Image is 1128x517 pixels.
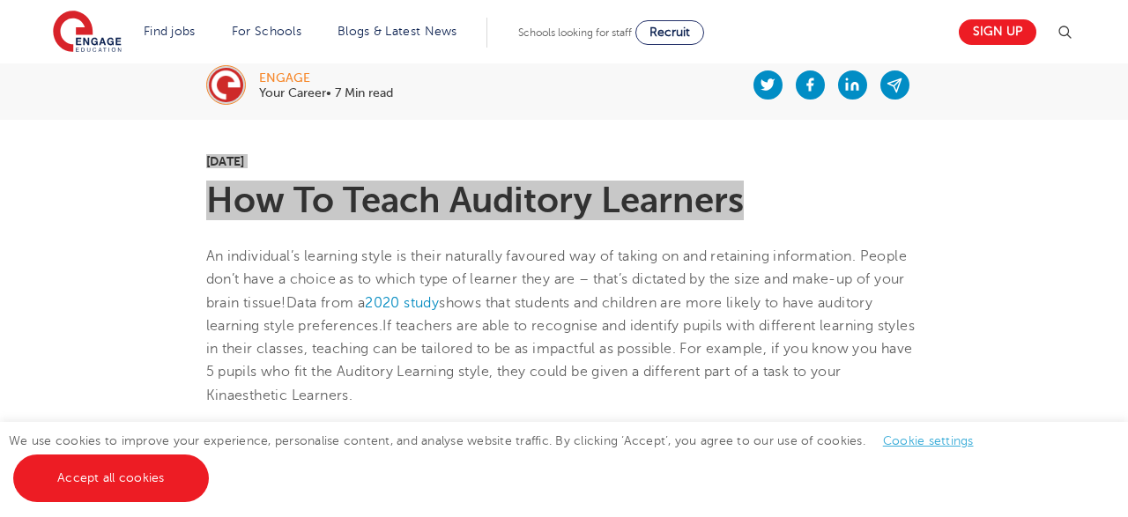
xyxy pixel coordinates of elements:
[286,295,365,311] span: Data from a
[9,434,991,484] span: We use cookies to improve your experience, personalise content, and analyse website traffic. By c...
[206,183,923,218] h1: How To Teach Auditory Learners
[144,25,196,38] a: Find jobs
[259,87,393,100] p: Your Career• 7 Min read
[959,19,1036,45] a: Sign up
[259,72,393,85] div: engage
[365,295,439,311] a: 2020 study
[206,248,908,311] span: An individual’s learning style is their naturally favoured way of taking on and retaining informa...
[206,155,923,167] p: [DATE]
[206,295,873,334] span: shows that students and children are more likely to have auditory learning style preferences.
[649,26,690,39] span: Recruit
[53,11,122,55] img: Engage Education
[635,20,704,45] a: Recruit
[13,454,209,502] a: Accept all cookies
[338,25,457,38] a: Blogs & Latest News
[232,25,301,38] a: For Schools
[518,26,632,39] span: Schools looking for staff
[883,434,974,447] a: Cookie settings
[206,318,915,403] span: If teachers are able to recognise and identify pupils with different learning styles in their cla...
